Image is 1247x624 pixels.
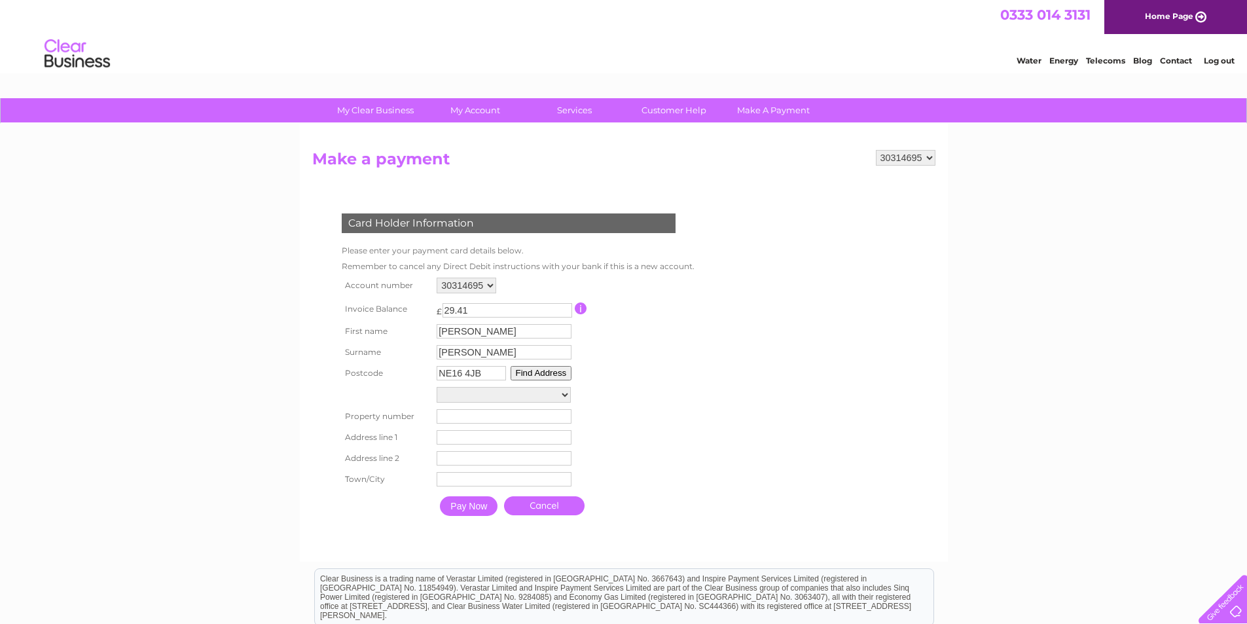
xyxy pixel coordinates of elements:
input: Pay Now [440,496,497,516]
a: Blog [1133,56,1152,65]
a: Make A Payment [719,98,827,122]
a: Contact [1160,56,1192,65]
th: Address line 1 [338,427,434,448]
h2: Make a payment [312,150,935,175]
a: Telecoms [1086,56,1125,65]
td: Please enter your payment card details below. [338,243,698,259]
img: logo.png [44,34,111,74]
th: Surname [338,342,434,363]
a: My Account [421,98,529,122]
th: Account number [338,274,434,297]
td: £ [437,300,442,316]
button: Find Address [511,366,572,380]
th: Property number [338,406,434,427]
th: First name [338,321,434,342]
th: Invoice Balance [338,297,434,321]
div: Clear Business is a trading name of Verastar Limited (registered in [GEOGRAPHIC_DATA] No. 3667643... [315,7,933,64]
a: My Clear Business [321,98,429,122]
div: Card Holder Information [342,213,676,233]
a: Water [1017,56,1041,65]
a: Cancel [504,496,585,515]
td: Remember to cancel any Direct Debit instructions with your bank if this is a new account. [338,259,698,274]
a: Log out [1204,56,1235,65]
input: Information [575,303,587,314]
th: Address line 2 [338,448,434,469]
th: Town/City [338,469,434,490]
a: Customer Help [620,98,728,122]
a: Energy [1049,56,1078,65]
a: Services [520,98,628,122]
a: 0333 014 3131 [1000,7,1091,23]
th: Postcode [338,363,434,384]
